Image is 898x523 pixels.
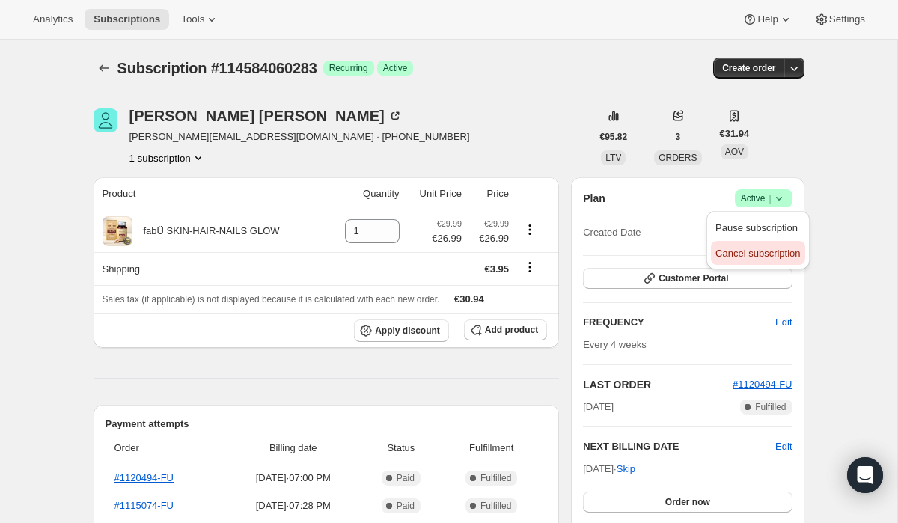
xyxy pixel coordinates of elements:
h2: LAST ORDER [583,377,733,392]
button: Customer Portal [583,268,792,289]
small: €29.99 [437,219,462,228]
span: LTV [605,153,621,163]
th: Shipping [94,252,326,285]
span: | [769,192,771,204]
button: Edit [766,311,801,334]
span: €26.99 [432,231,462,246]
a: #1115074-FU [114,500,174,511]
span: Fulfilled [480,500,511,512]
th: Product [94,177,326,210]
button: Tools [172,9,228,30]
span: [DATE] · 07:28 PM [229,498,358,513]
span: Every 4 weeks [583,339,647,350]
button: €95.82 [591,126,637,147]
span: ORDERS [659,153,697,163]
button: Skip [608,457,644,481]
span: Hilary O Sullivan [94,108,117,132]
button: Cancel subscription [711,241,804,265]
span: Subscription #114584060283 [117,60,317,76]
span: Add product [485,324,538,336]
span: Apply discount [375,325,440,337]
span: Customer Portal [659,272,728,284]
small: €29.99 [484,219,509,228]
span: Pause subscription [715,222,798,233]
h2: NEXT BILLING DATE [583,439,775,454]
span: Analytics [33,13,73,25]
span: Skip [617,462,635,477]
span: Subscriptions [94,13,160,25]
th: Unit Price [404,177,466,210]
th: Order [106,432,224,465]
span: €31.94 [720,126,750,141]
h2: Payment attempts [106,417,548,432]
span: Paid [397,500,415,512]
span: Settings [829,13,865,25]
button: Shipping actions [518,259,542,275]
span: €26.99 [471,231,509,246]
th: Price [466,177,513,210]
span: Tools [181,13,204,25]
span: Recurring [329,62,368,74]
span: AOV [725,147,744,157]
span: [DATE] [583,400,614,415]
button: Subscriptions [85,9,169,30]
button: Product actions [129,150,206,165]
span: Order now [665,496,710,508]
button: Subscriptions [94,58,114,79]
span: 3 [676,131,681,143]
button: Edit [775,439,792,454]
h2: Plan [583,191,605,206]
h2: FREQUENCY [583,315,775,330]
button: Add product [464,319,547,340]
span: Status [367,441,436,456]
span: Fulfillment [445,441,538,456]
span: Edit [775,315,792,330]
th: Quantity [326,177,404,210]
div: fabÜ SKIN-HAIR-NAILS GLOW [132,224,280,239]
span: [DATE] · 07:00 PM [229,471,358,486]
span: Fulfilled [480,472,511,484]
span: [DATE] · [583,463,635,474]
span: Active [383,62,408,74]
span: Billing date [229,441,358,456]
button: Product actions [518,221,542,238]
a: #1120494-FU [733,379,792,390]
span: Sales tax (if applicable) is not displayed because it is calculated with each new order. [103,294,440,305]
span: Create order [722,62,775,74]
button: Settings [805,9,874,30]
button: #1120494-FU [733,377,792,392]
span: €30.94 [454,293,484,305]
span: €95.82 [600,131,628,143]
button: Create order [713,58,784,79]
button: Pause subscription [711,215,804,239]
img: product img [103,216,132,246]
button: Help [733,9,801,30]
span: Created Date [583,225,641,240]
div: [PERSON_NAME] [PERSON_NAME] [129,108,403,123]
button: Order now [583,492,792,513]
button: Apply discount [354,319,449,342]
div: Open Intercom Messenger [847,457,883,493]
span: [PERSON_NAME][EMAIL_ADDRESS][DOMAIN_NAME] · [PHONE_NUMBER] [129,129,470,144]
button: Analytics [24,9,82,30]
span: Active [741,191,786,206]
span: Cancel subscription [715,248,800,259]
button: 3 [667,126,690,147]
span: Paid [397,472,415,484]
span: €3.95 [485,263,510,275]
span: Help [757,13,778,25]
a: #1120494-FU [114,472,174,483]
span: Fulfilled [755,401,786,413]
